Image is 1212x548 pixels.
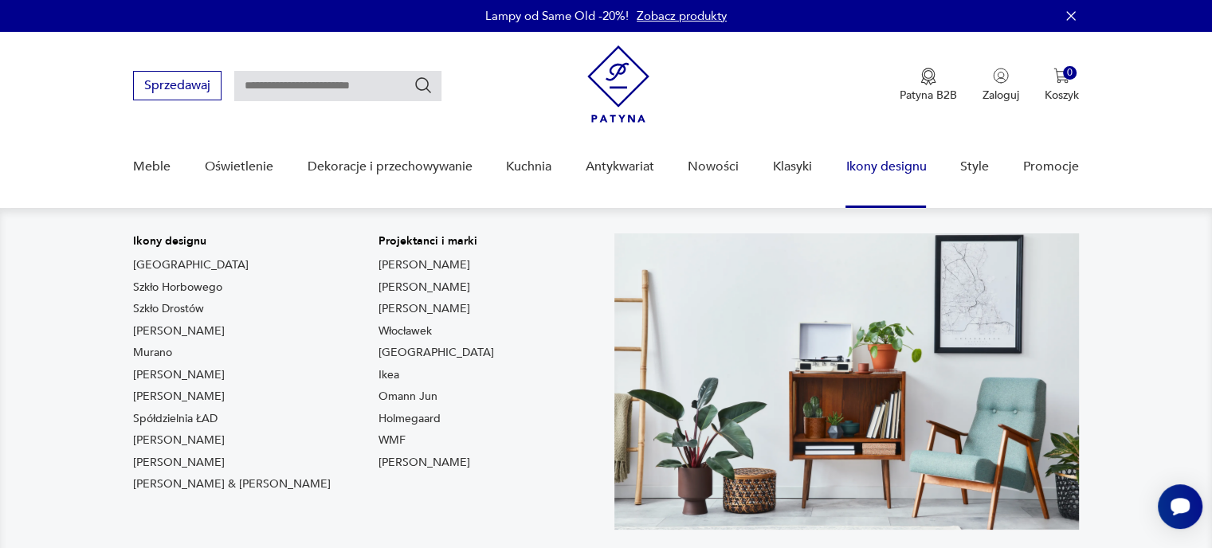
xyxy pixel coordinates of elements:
[133,71,222,100] button: Sprzedawaj
[1158,484,1202,529] iframe: Smartsupp widget button
[133,367,225,383] a: [PERSON_NAME]
[307,136,472,198] a: Dekoracje i przechowywanie
[133,389,225,405] a: [PERSON_NAME]
[133,345,172,361] a: Murano
[379,455,470,471] a: [PERSON_NAME]
[133,411,218,427] a: Spółdzielnia ŁAD
[205,136,273,198] a: Oświetlenie
[133,257,249,273] a: [GEOGRAPHIC_DATA]
[133,476,331,492] a: [PERSON_NAME] & [PERSON_NAME]
[1053,68,1069,84] img: Ikona koszyka
[133,233,331,249] p: Ikony designu
[637,8,727,24] a: Zobacz produkty
[1045,68,1079,103] button: 0Koszyk
[379,345,494,361] a: [GEOGRAPHIC_DATA]
[845,136,926,198] a: Ikony designu
[900,68,957,103] button: Patyna B2B
[379,411,441,427] a: Holmegaard
[586,136,654,198] a: Antykwariat
[379,257,470,273] a: [PERSON_NAME]
[414,76,433,95] button: Szukaj
[614,233,1079,530] img: Meble
[900,88,957,103] p: Patyna B2B
[379,389,437,405] a: Omann Jun
[960,136,989,198] a: Style
[587,45,649,123] img: Patyna - sklep z meblami i dekoracjami vintage
[133,280,222,296] a: Szkło Horbowego
[379,280,470,296] a: [PERSON_NAME]
[773,136,812,198] a: Klasyki
[379,233,494,249] p: Projektanci i marki
[1023,136,1079,198] a: Promocje
[133,81,222,92] a: Sprzedawaj
[983,88,1019,103] p: Zaloguj
[1045,88,1079,103] p: Koszyk
[133,301,204,317] a: Szkło Drostów
[133,136,171,198] a: Meble
[133,323,225,339] a: [PERSON_NAME]
[379,323,432,339] a: Włocławek
[1063,66,1077,80] div: 0
[379,433,406,448] a: WMF
[133,433,225,448] a: [PERSON_NAME]
[688,136,739,198] a: Nowości
[983,68,1019,103] button: Zaloguj
[900,68,957,103] a: Ikona medaluPatyna B2B
[920,68,936,85] img: Ikona medalu
[133,455,225,471] a: [PERSON_NAME]
[485,8,629,24] p: Lampy od Same Old -20%!
[379,367,399,383] a: Ikea
[993,68,1009,84] img: Ikonka użytkownika
[379,301,470,317] a: [PERSON_NAME]
[506,136,551,198] a: Kuchnia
